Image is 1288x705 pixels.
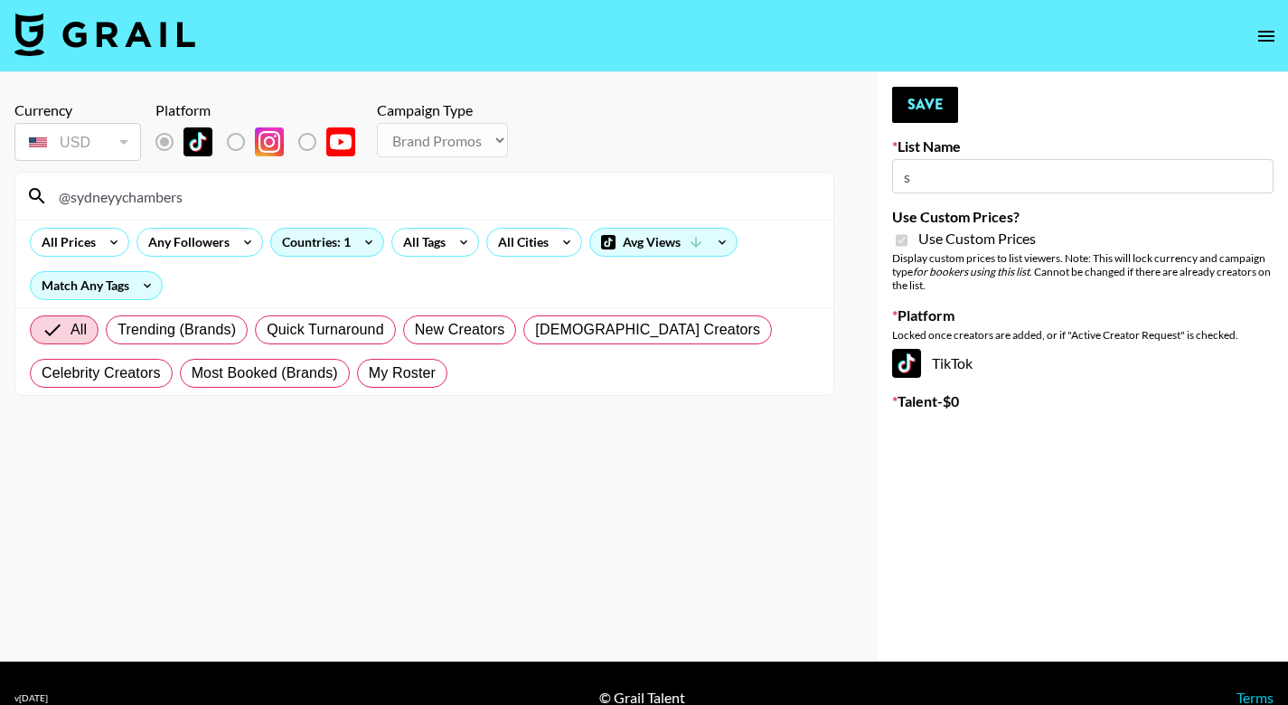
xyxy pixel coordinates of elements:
[892,208,1274,226] label: Use Custom Prices?
[913,265,1029,278] em: for bookers using this list
[255,127,284,156] img: Instagram
[14,13,195,56] img: Grail Talent
[192,362,338,384] span: Most Booked (Brands)
[377,101,508,119] div: Campaign Type
[137,229,233,256] div: Any Followers
[155,101,370,119] div: Platform
[71,319,87,341] span: All
[271,229,383,256] div: Countries: 1
[18,127,137,158] div: USD
[14,101,141,119] div: Currency
[892,87,958,123] button: Save
[1248,18,1284,54] button: open drawer
[31,229,99,256] div: All Prices
[155,123,370,161] div: List locked to TikTok.
[326,127,355,156] img: YouTube
[487,229,552,256] div: All Cities
[415,319,505,341] span: New Creators
[267,319,384,341] span: Quick Turnaround
[392,229,449,256] div: All Tags
[14,119,141,164] div: Currency is locked to USD
[369,362,436,384] span: My Roster
[892,328,1274,342] div: Locked once creators are added, or if "Active Creator Request" is checked.
[535,319,760,341] span: [DEMOGRAPHIC_DATA] Creators
[892,306,1274,324] label: Platform
[183,127,212,156] img: TikTok
[31,272,162,299] div: Match Any Tags
[590,229,737,256] div: Avg Views
[918,230,1036,248] span: Use Custom Prices
[892,349,1274,378] div: TikTok
[892,392,1274,410] label: Talent - $ 0
[892,251,1274,292] div: Display custom prices to list viewers. Note: This will lock currency and campaign type . Cannot b...
[48,182,823,211] input: Search by User Name
[892,349,921,378] img: TikTok
[118,319,236,341] span: Trending (Brands)
[892,137,1274,155] label: List Name
[42,362,161,384] span: Celebrity Creators
[14,692,48,704] div: v [DATE]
